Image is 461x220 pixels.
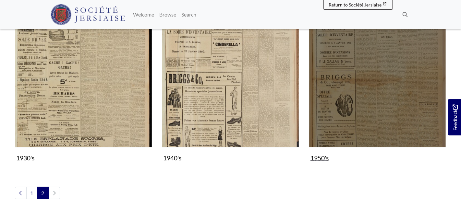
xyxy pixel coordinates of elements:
[329,2,382,7] span: Return to Société Jersiaise
[51,4,126,25] img: Société Jersiaise
[309,10,446,147] img: 1950's
[15,10,152,164] a: 1930's 1930's
[130,8,157,21] a: Welcome
[179,8,199,21] a: Search
[15,187,27,199] a: Previous page
[15,10,152,147] img: 1930's
[157,10,304,174] div: Subcollection
[26,187,38,199] a: Goto page 1
[51,3,126,27] a: Société Jersiaise logo
[15,187,446,199] nav: pagination
[10,10,157,174] div: Subcollection
[162,10,299,147] img: 1940's
[304,10,451,174] div: Subcollection
[157,8,179,21] a: Browse
[162,10,299,164] a: 1940's 1940's
[37,187,49,199] span: Goto page 2
[309,10,446,164] a: 1950's 1950's
[448,99,461,135] a: Would you like to provide feedback?
[451,104,459,131] span: Feedback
